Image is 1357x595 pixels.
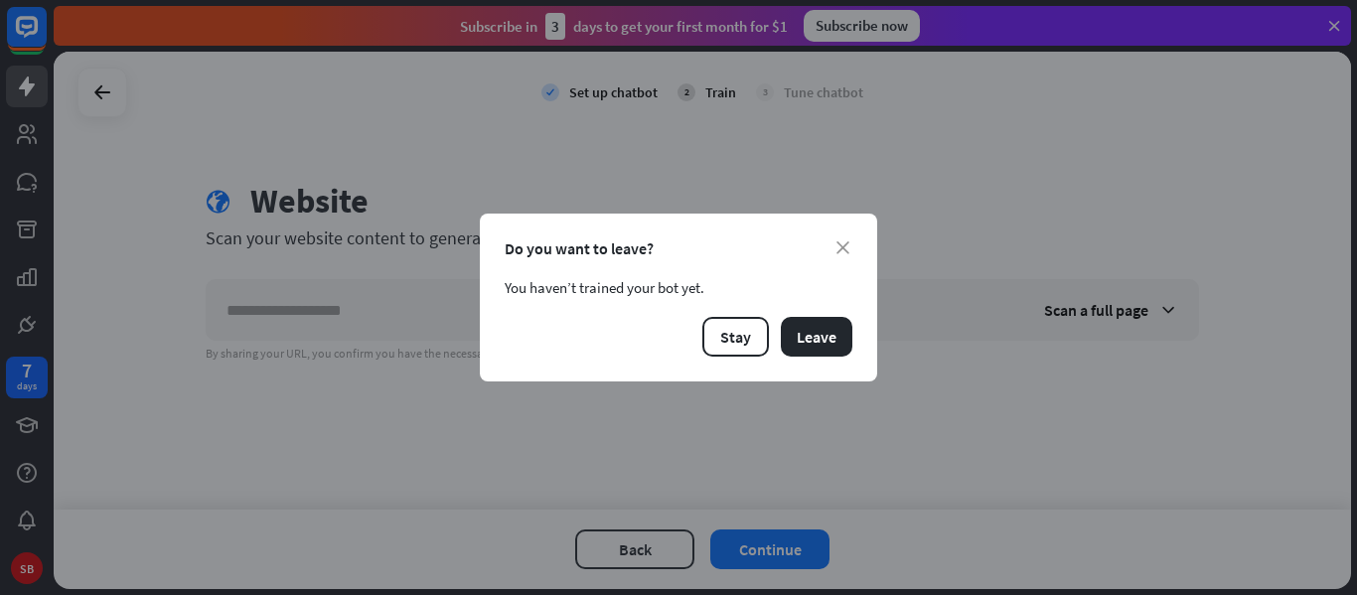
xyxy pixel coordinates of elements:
[781,317,852,357] button: Leave
[16,8,75,68] button: Open LiveChat chat widget
[702,317,769,357] button: Stay
[505,278,852,297] div: You haven’t trained your bot yet.
[505,238,852,258] div: Do you want to leave?
[836,241,849,254] i: close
